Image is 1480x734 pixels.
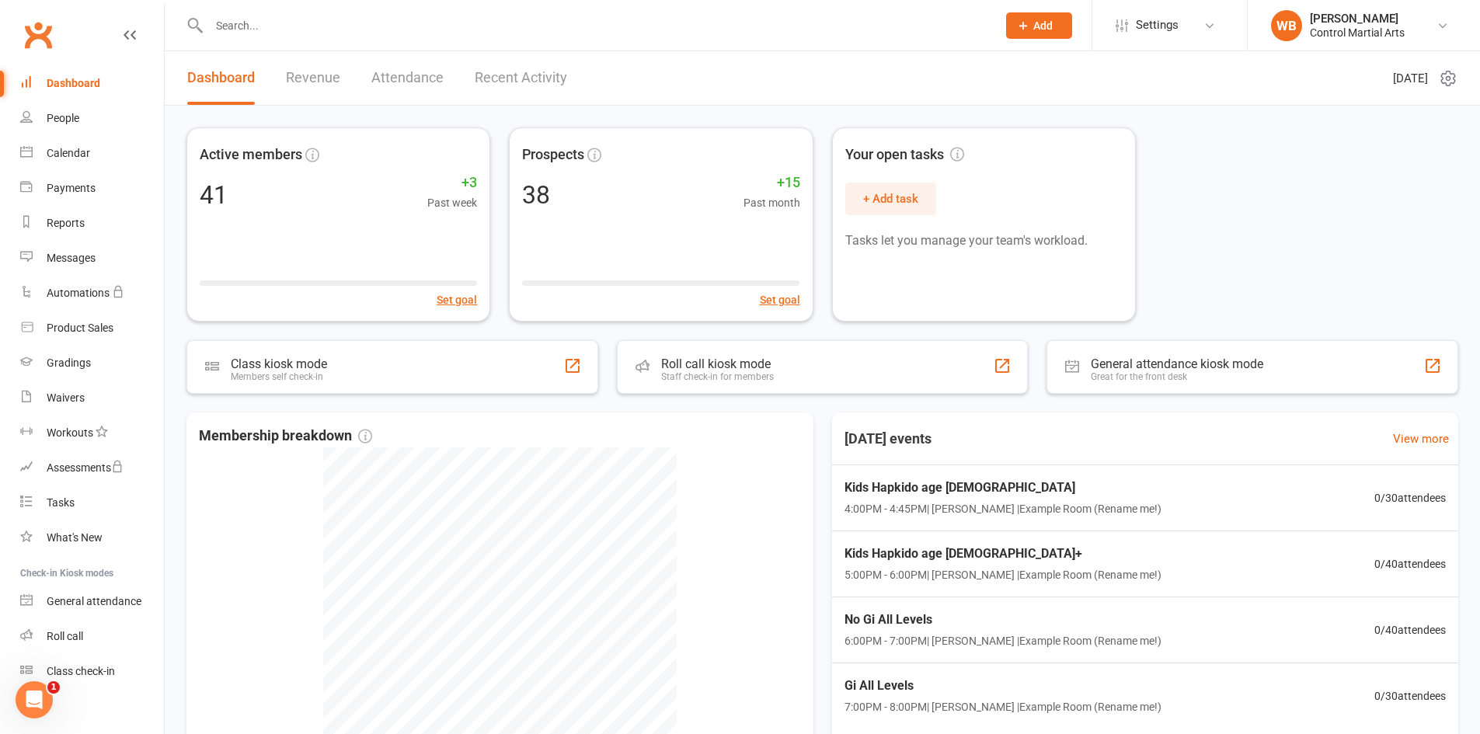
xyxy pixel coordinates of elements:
div: Assessments [47,461,124,474]
a: What's New [20,520,164,555]
a: Revenue [286,51,340,105]
div: What's New [47,531,103,544]
div: Tasks [47,496,75,509]
span: Gi All Levels [844,676,1161,696]
span: 0 / 30 attendees [1374,687,1446,704]
span: +15 [743,172,800,194]
div: 38 [522,183,550,207]
div: Payments [47,182,96,194]
span: 7:00PM - 8:00PM | [PERSON_NAME] | Example Room (Rename me!) [844,698,1161,715]
a: Product Sales [20,311,164,346]
a: Payments [20,171,164,206]
a: People [20,101,164,136]
a: View more [1393,430,1449,448]
div: WB [1271,10,1302,41]
span: 0 / 40 attendees [1374,621,1446,638]
span: Past week [427,194,477,211]
a: General attendance kiosk mode [20,584,164,619]
div: Reports [47,217,85,229]
a: Calendar [20,136,164,171]
a: Assessments [20,450,164,485]
a: Waivers [20,381,164,416]
a: Automations [20,276,164,311]
div: People [47,112,79,124]
button: Add [1006,12,1072,39]
div: Members self check-in [231,371,327,382]
button: + Add task [845,183,936,215]
a: Class kiosk mode [20,654,164,689]
div: Class check-in [47,665,115,677]
div: Staff check-in for members [661,371,774,382]
a: Gradings [20,346,164,381]
span: Prospects [522,144,584,166]
span: Add [1033,19,1053,32]
a: Reports [20,206,164,241]
span: +3 [427,172,477,194]
div: [PERSON_NAME] [1310,12,1405,26]
div: Product Sales [47,322,113,334]
div: Calendar [47,147,90,159]
span: Kids Hapkido age [DEMOGRAPHIC_DATA]+ [844,544,1161,564]
div: Gradings [47,357,91,369]
a: Dashboard [20,66,164,101]
a: Roll call [20,619,164,654]
iframe: Intercom live chat [16,681,53,718]
div: Control Martial Arts [1310,26,1405,40]
div: Workouts [47,426,93,439]
div: Waivers [47,391,85,404]
div: Dashboard [47,77,100,89]
div: 41 [200,183,228,207]
input: Search... [204,15,986,37]
a: Dashboard [187,51,255,105]
div: Messages [47,252,96,264]
div: Roll call [47,630,83,642]
span: 0 / 30 attendees [1374,489,1446,506]
a: Workouts [20,416,164,450]
span: 0 / 40 attendees [1374,555,1446,572]
a: Attendance [371,51,444,105]
div: Automations [47,287,110,299]
button: Set goal [437,291,477,308]
div: Class kiosk mode [231,357,327,371]
div: Roll call kiosk mode [661,357,774,371]
a: Clubworx [19,16,57,54]
div: General attendance [47,595,141,607]
span: 6:00PM - 7:00PM | [PERSON_NAME] | Example Room (Rename me!) [844,632,1161,649]
span: 1 [47,681,60,694]
span: Settings [1136,8,1179,43]
p: Tasks let you manage your team's workload. [845,231,1123,251]
a: Messages [20,241,164,276]
a: Tasks [20,485,164,520]
span: [DATE] [1393,69,1428,88]
button: Set goal [760,291,800,308]
div: Great for the front desk [1091,371,1263,382]
span: Your open tasks [845,144,964,166]
span: Kids Hapkido age [DEMOGRAPHIC_DATA] [844,478,1161,498]
span: No Gi All Levels [844,610,1161,630]
div: General attendance kiosk mode [1091,357,1263,371]
span: 5:00PM - 6:00PM | [PERSON_NAME] | Example Room (Rename me!) [844,566,1161,583]
span: Membership breakdown [199,425,372,447]
h3: [DATE] events [832,425,944,453]
span: 4:00PM - 4:45PM | [PERSON_NAME] | Example Room (Rename me!) [844,500,1161,517]
a: Recent Activity [475,51,567,105]
span: Active members [200,144,302,166]
span: Past month [743,194,800,211]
